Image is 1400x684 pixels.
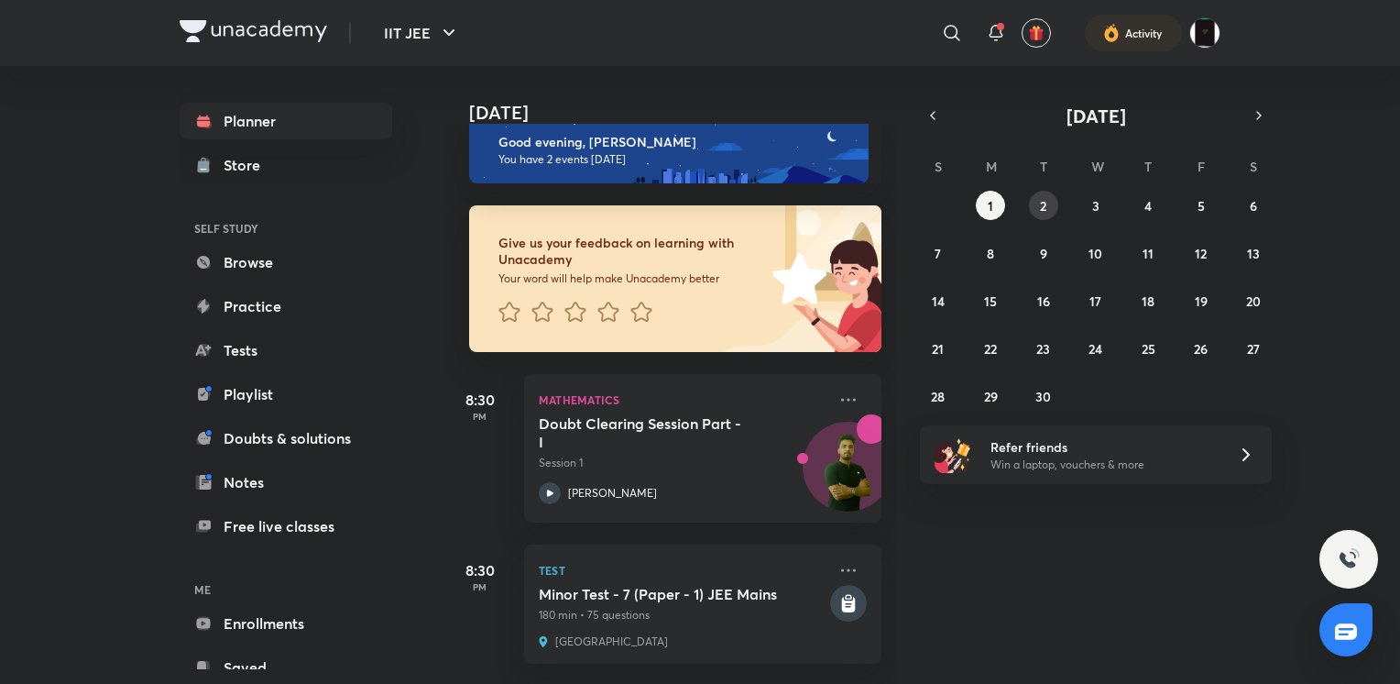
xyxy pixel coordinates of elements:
abbr: September 30, 2025 [1035,388,1051,405]
button: September 24, 2025 [1081,334,1110,363]
a: Enrollments [180,605,392,642]
a: Notes [180,464,392,501]
a: Practice [180,288,392,325]
p: PM [443,411,517,422]
button: September 22, 2025 [976,334,1005,363]
abbr: Sunday [935,158,942,175]
abbr: September 8, 2025 [987,245,994,262]
abbr: September 19, 2025 [1195,292,1208,310]
img: avatar [1028,25,1045,41]
button: September 15, 2025 [976,286,1005,315]
button: September 20, 2025 [1239,286,1268,315]
abbr: September 17, 2025 [1089,292,1101,310]
abbr: September 5, 2025 [1198,197,1205,215]
abbr: Thursday [1144,158,1152,175]
img: venue-location [539,634,548,649]
button: September 17, 2025 [1081,286,1110,315]
h6: Good evening, [PERSON_NAME] [498,134,852,150]
a: Browse [180,244,392,281]
abbr: September 2, 2025 [1040,197,1046,215]
abbr: September 18, 2025 [1142,292,1154,310]
abbr: September 12, 2025 [1195,245,1207,262]
button: September 4, 2025 [1133,191,1163,220]
abbr: September 23, 2025 [1036,340,1050,358]
button: September 5, 2025 [1187,191,1216,220]
abbr: September 21, 2025 [932,340,944,358]
h5: Doubt Clearing Session Part - I [539,414,767,451]
abbr: September 3, 2025 [1092,197,1099,215]
p: Test [539,559,826,581]
abbr: September 25, 2025 [1142,340,1155,358]
button: September 23, 2025 [1029,334,1058,363]
a: Planner [180,103,392,139]
button: September 29, 2025 [976,381,1005,411]
a: Playlist [180,376,392,413]
p: Win a laptop, vouchers & more [990,457,1216,473]
h6: Refer friends [990,437,1216,457]
abbr: September 16, 2025 [1037,292,1050,310]
button: September 3, 2025 [1081,191,1110,220]
abbr: September 9, 2025 [1040,245,1047,262]
button: September 27, 2025 [1239,334,1268,363]
abbr: September 13, 2025 [1247,245,1260,262]
abbr: September 26, 2025 [1194,340,1208,358]
h6: SELF STUDY [180,213,392,244]
abbr: Wednesday [1091,158,1104,175]
abbr: September 7, 2025 [935,245,941,262]
button: September 30, 2025 [1029,381,1058,411]
abbr: September 11, 2025 [1143,245,1154,262]
div: Store [224,154,271,176]
h5: 8:30 [443,559,517,581]
a: Tests [180,332,392,369]
abbr: Tuesday [1040,158,1047,175]
img: Anurag Agarwal [1189,17,1220,49]
h6: ME [180,574,392,605]
button: September 2, 2025 [1029,191,1058,220]
button: September 8, 2025 [976,238,1005,268]
p: Your word will help make Unacademy better [498,271,766,286]
button: [DATE] [946,103,1246,128]
h4: [DATE] [469,102,900,124]
a: Store [180,147,392,183]
button: September 7, 2025 [924,238,953,268]
img: activity [1103,22,1120,44]
button: September 13, 2025 [1239,238,1268,268]
button: September 14, 2025 [924,286,953,315]
button: September 1, 2025 [976,191,1005,220]
span: [DATE] [1066,104,1126,128]
abbr: Monday [986,158,997,175]
button: September 18, 2025 [1133,286,1163,315]
abbr: September 27, 2025 [1247,340,1260,358]
button: September 21, 2025 [924,334,953,363]
abbr: September 29, 2025 [984,388,998,405]
abbr: September 28, 2025 [931,388,945,405]
button: IIT JEE [373,15,471,51]
abbr: Friday [1198,158,1205,175]
button: September 16, 2025 [1029,286,1058,315]
p: Mathematics [539,389,826,411]
button: September 25, 2025 [1133,334,1163,363]
abbr: September 22, 2025 [984,340,997,358]
img: feedback_image [710,205,881,352]
p: Session 1 [539,455,826,471]
h5: Minor Test - 7 (Paper - 1) JEE Mains [539,585,826,603]
abbr: September 14, 2025 [932,292,945,310]
p: You have 2 events [DATE] [498,152,852,167]
h5: 8:30 [443,389,517,411]
img: Company Logo [180,20,327,42]
button: September 6, 2025 [1239,191,1268,220]
abbr: September 15, 2025 [984,292,997,310]
a: Doubts & solutions [180,420,392,457]
button: September 28, 2025 [924,381,953,411]
a: Company Logo [180,20,327,47]
img: ttu [1338,548,1360,570]
button: September 10, 2025 [1081,238,1110,268]
button: avatar [1022,18,1051,48]
button: September 11, 2025 [1133,238,1163,268]
abbr: Saturday [1250,158,1257,175]
button: September 12, 2025 [1187,238,1216,268]
abbr: September 6, 2025 [1250,197,1257,215]
a: Free live classes [180,508,392,545]
h6: Give us your feedback on learning with Unacademy [498,235,766,268]
button: September 9, 2025 [1029,238,1058,268]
